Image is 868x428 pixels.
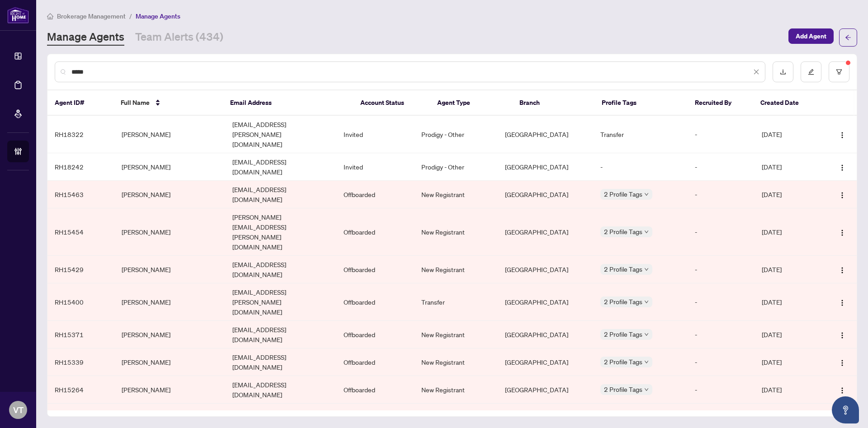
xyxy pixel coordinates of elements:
[839,192,846,199] img: Logo
[498,208,593,256] td: [GEOGRAPHIC_DATA]
[829,61,849,82] button: filter
[755,208,821,256] td: [DATE]
[604,226,642,237] span: 2 Profile Tags
[414,181,497,208] td: New Registrant
[336,208,414,256] td: Offboarded
[47,153,114,181] td: RH18242
[755,376,821,404] td: [DATE]
[430,90,512,116] th: Agent Type
[225,376,336,404] td: [EMAIL_ADDRESS][DOMAIN_NAME]
[808,69,814,75] span: edit
[336,181,414,208] td: Offboarded
[414,256,497,283] td: New Registrant
[755,256,821,283] td: [DATE]
[353,90,430,116] th: Account Status
[47,376,114,404] td: RH15264
[498,348,593,376] td: [GEOGRAPHIC_DATA]
[129,11,132,21] li: /
[688,181,755,208] td: -
[114,283,226,321] td: [PERSON_NAME]
[336,348,414,376] td: Offboarded
[688,321,755,348] td: -
[839,299,846,306] img: Logo
[336,116,414,153] td: Invited
[644,230,649,234] span: down
[225,181,336,208] td: [EMAIL_ADDRESS][DOMAIN_NAME]
[753,69,759,75] span: close
[135,29,223,46] a: Team Alerts (434)
[780,69,786,75] span: download
[839,132,846,139] img: Logo
[788,28,834,44] button: Add Agent
[644,192,649,197] span: down
[336,283,414,321] td: Offboarded
[223,90,353,116] th: Email Address
[688,256,755,283] td: -
[498,376,593,404] td: [GEOGRAPHIC_DATA]
[773,61,793,82] button: download
[845,34,851,41] span: arrow-left
[688,348,755,376] td: -
[47,29,124,46] a: Manage Agents
[512,90,594,116] th: Branch
[644,387,649,392] span: down
[498,116,593,153] td: [GEOGRAPHIC_DATA]
[755,116,821,153] td: [DATE]
[225,153,336,181] td: [EMAIL_ADDRESS][DOMAIN_NAME]
[688,283,755,321] td: -
[414,376,497,404] td: New Registrant
[114,376,226,404] td: [PERSON_NAME]
[57,12,126,20] span: Brokerage Management
[644,332,649,337] span: down
[836,69,842,75] span: filter
[644,267,649,272] span: down
[604,296,642,307] span: 2 Profile Tags
[47,283,114,321] td: RH15400
[835,355,849,369] button: Logo
[839,164,846,171] img: Logo
[688,153,755,181] td: -
[13,404,24,416] span: VT
[336,376,414,404] td: Offboarded
[47,348,114,376] td: RH15339
[121,98,150,108] span: Full Name
[47,181,114,208] td: RH15463
[604,264,642,274] span: 2 Profile Tags
[839,267,846,274] img: Logo
[414,116,497,153] td: Prodigy - Other
[47,321,114,348] td: RH15371
[835,262,849,277] button: Logo
[835,327,849,342] button: Logo
[755,321,821,348] td: [DATE]
[839,229,846,236] img: Logo
[7,7,29,24] img: logo
[604,189,642,199] span: 2 Profile Tags
[644,360,649,364] span: down
[604,329,642,339] span: 2 Profile Tags
[225,116,336,153] td: [EMAIL_ADDRESS][PERSON_NAME][DOMAIN_NAME]
[835,295,849,309] button: Logo
[498,321,593,348] td: [GEOGRAPHIC_DATA]
[755,283,821,321] td: [DATE]
[498,181,593,208] td: [GEOGRAPHIC_DATA]
[835,382,849,397] button: Logo
[136,12,180,20] span: Manage Agents
[225,321,336,348] td: [EMAIL_ADDRESS][DOMAIN_NAME]
[114,181,226,208] td: [PERSON_NAME]
[839,387,846,394] img: Logo
[225,208,336,256] td: [PERSON_NAME][EMAIL_ADDRESS][PERSON_NAME][DOMAIN_NAME]
[225,348,336,376] td: [EMAIL_ADDRESS][DOMAIN_NAME]
[688,116,755,153] td: -
[801,61,821,82] button: edit
[114,208,226,256] td: [PERSON_NAME]
[47,208,114,256] td: RH15454
[755,181,821,208] td: [DATE]
[796,29,826,43] span: Add Agent
[594,90,688,116] th: Profile Tags
[114,256,226,283] td: [PERSON_NAME]
[114,348,226,376] td: [PERSON_NAME]
[644,300,649,304] span: down
[604,357,642,367] span: 2 Profile Tags
[114,116,226,153] td: [PERSON_NAME]
[414,153,497,181] td: Prodigy - Other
